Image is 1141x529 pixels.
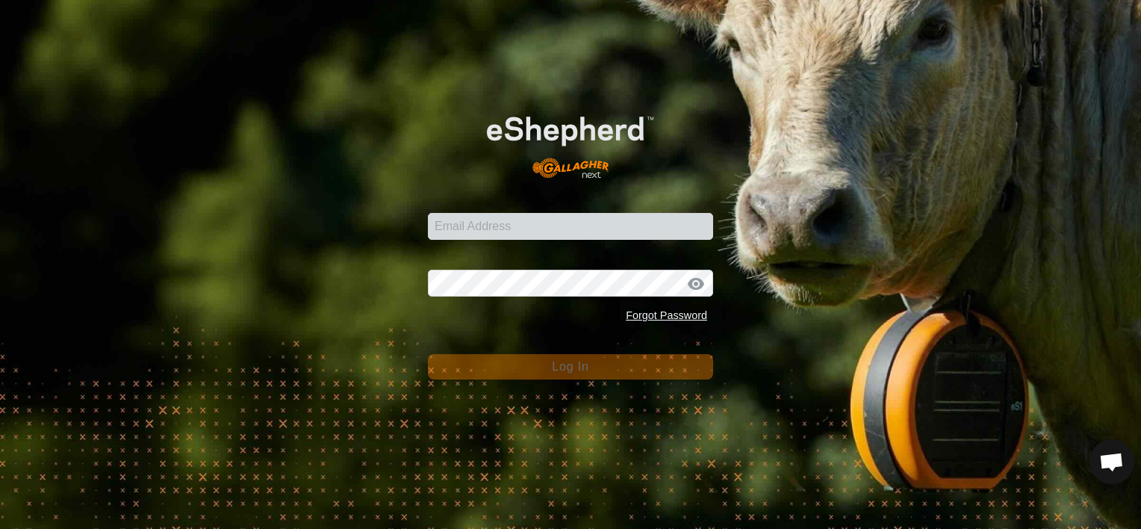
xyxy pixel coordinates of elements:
span: Log In [552,360,588,373]
div: Open chat [1089,439,1134,484]
button: Log In [428,354,713,380]
a: Forgot Password [626,309,707,321]
img: E-shepherd Logo [456,93,685,190]
input: Email Address [428,213,713,240]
